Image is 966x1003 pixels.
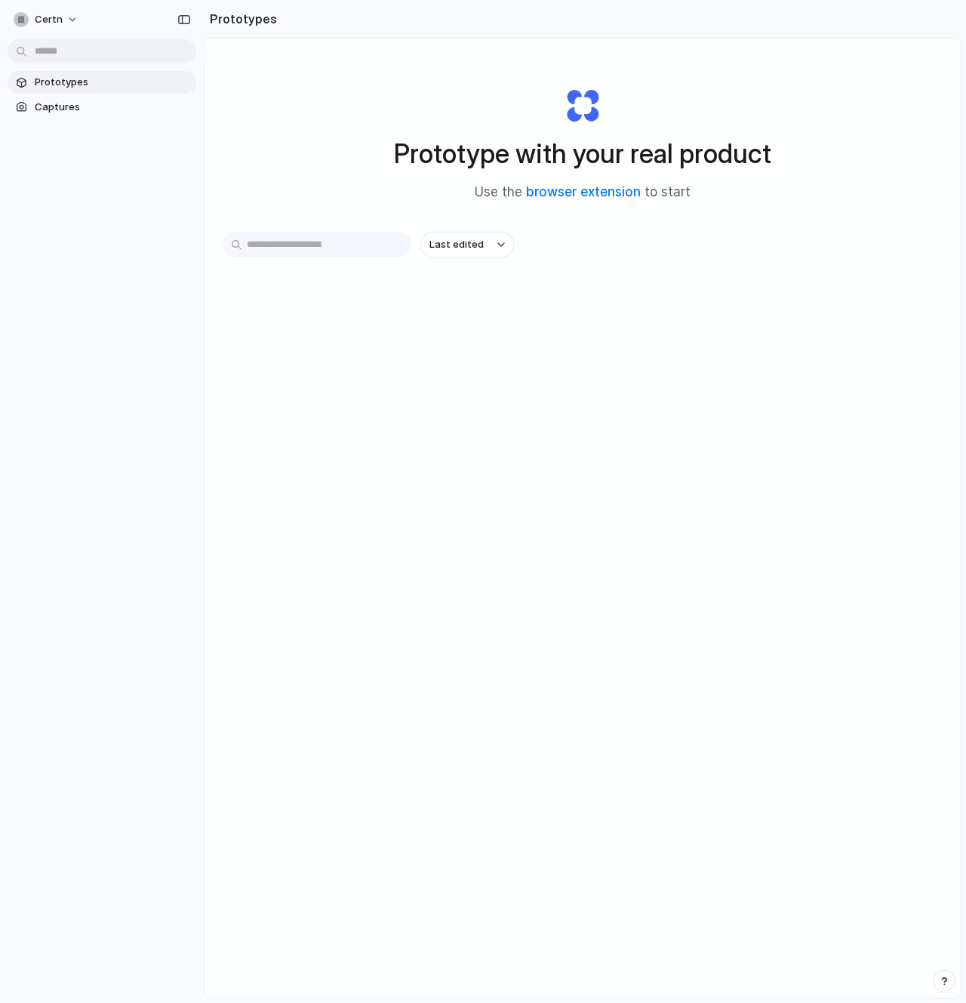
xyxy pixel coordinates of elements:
a: browser extension [526,184,641,199]
a: Captures [8,96,196,119]
span: Use the to start [475,183,691,202]
span: Last edited [429,237,484,252]
button: Last edited [420,232,514,258]
h1: Prototype with your real product [394,134,771,174]
button: Certn [8,8,86,32]
span: Prototypes [35,75,190,90]
span: Certn [35,12,63,27]
span: Captures [35,100,190,115]
a: Prototypes [8,71,196,94]
h2: Prototypes [204,10,277,28]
